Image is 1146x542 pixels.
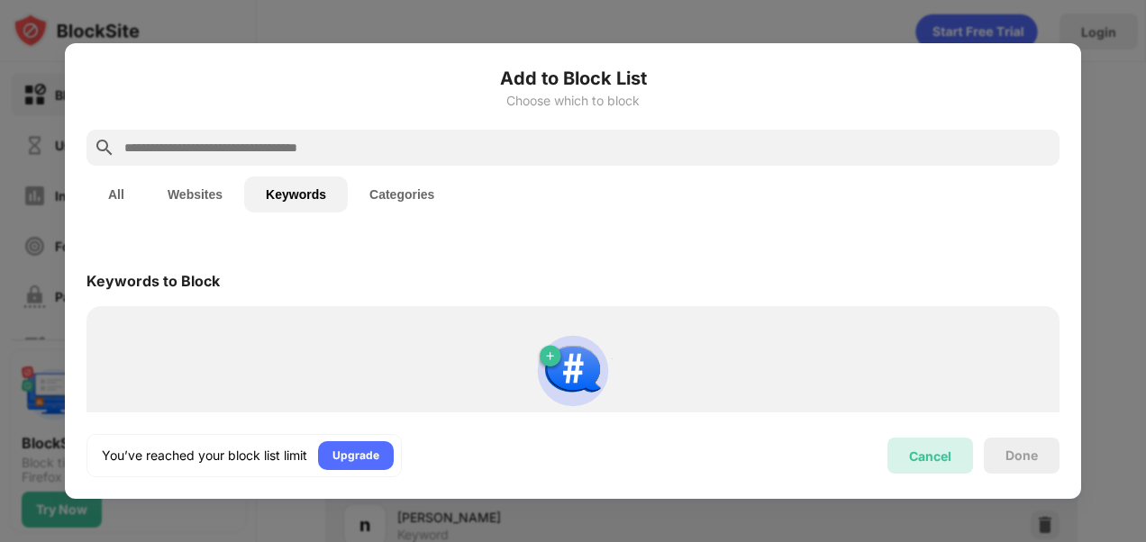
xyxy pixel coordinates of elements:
button: All [86,176,146,212]
div: Upgrade [332,447,379,465]
div: Done [1005,448,1038,463]
img: block-by-keyword.svg [530,328,616,414]
div: Choose which to block [86,94,1060,108]
button: Categories [348,176,456,212]
img: search.svg [94,137,115,158]
button: Keywords [244,176,348,212]
button: Websites [146,176,244,212]
div: You’ve reached your block list limit [102,447,307,465]
div: Cancel [909,448,951,464]
div: Keywords to Block [86,272,220,290]
h6: Add to Block List [86,65,1060,92]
